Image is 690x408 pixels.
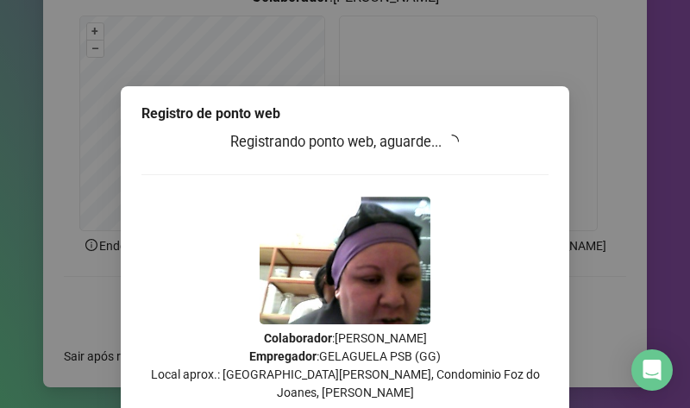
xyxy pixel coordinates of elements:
[631,349,673,391] div: Open Intercom Messenger
[264,331,332,345] strong: Colaborador
[260,197,430,324] img: 9k=
[445,135,459,148] span: loading
[141,104,549,124] div: Registro de ponto web
[249,349,317,363] strong: Empregador
[141,131,549,154] h3: Registrando ponto web, aguarde...
[141,330,549,402] p: : [PERSON_NAME] : GELAGUELA PSB (GG) Local aprox.: [GEOGRAPHIC_DATA][PERSON_NAME], Condominio Foz...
